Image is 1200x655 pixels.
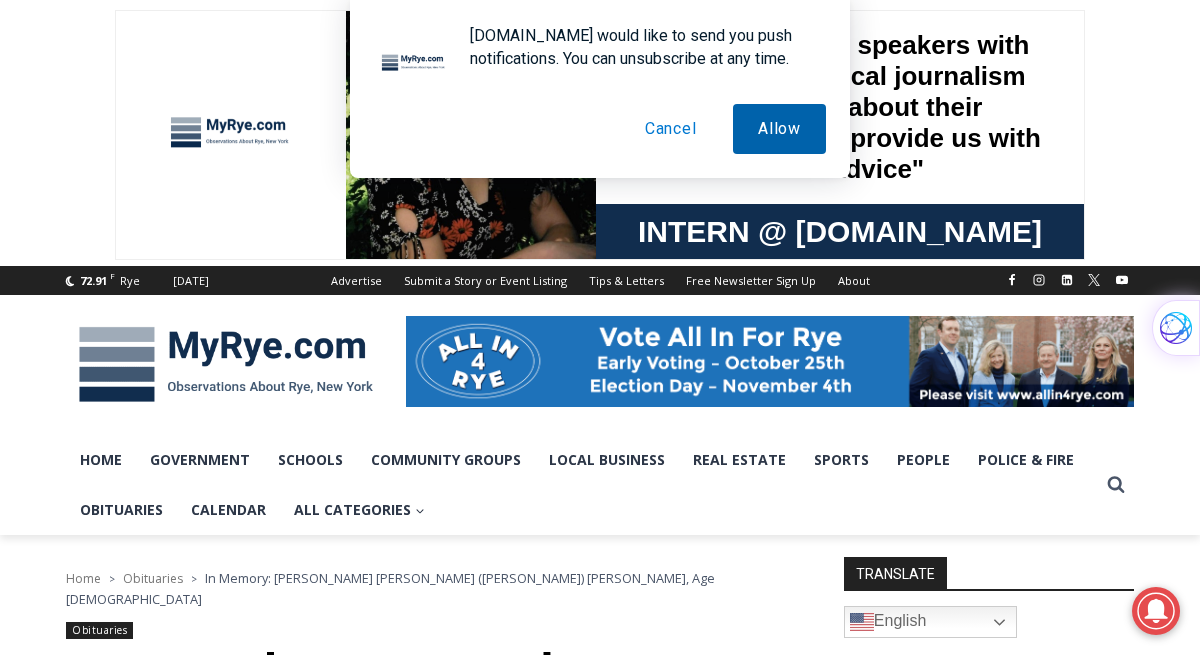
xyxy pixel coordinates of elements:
a: Linkedin [1055,268,1079,292]
div: Rye [120,272,140,290]
div: "[PERSON_NAME]'s draw is the fine variety of pristine raw fish kept on hand" [205,125,284,239]
nav: Breadcrumbs [66,568,791,609]
a: X [1082,268,1106,292]
a: Instagram [1027,268,1051,292]
img: MyRye.com [66,313,386,417]
a: Advertise [320,266,393,295]
a: Schools [264,435,357,485]
a: Intern @ [DOMAIN_NAME] [481,194,969,249]
img: notification icon [374,24,454,104]
div: "We would have speakers with experience in local journalism speak to us about their experiences a... [505,1,945,194]
strong: TRANSLATE [844,557,947,589]
a: Local Business [535,435,679,485]
button: View Search Form [1098,467,1134,503]
a: English [844,606,1017,638]
a: YouTube [1110,268,1134,292]
a: Calendar [177,485,280,535]
button: Cancel [620,104,722,154]
a: Tips & Letters [578,266,675,295]
nav: Primary Navigation [66,435,1098,536]
a: Police & Fire [964,435,1088,485]
a: Facebook [1000,268,1024,292]
span: F [110,270,115,281]
a: People [883,435,964,485]
div: [DATE] [173,272,209,290]
img: All in for Rye [406,316,1134,406]
span: 72.91 [80,273,107,288]
img: en [850,610,874,634]
span: Open Tues. - Sun. [PHONE_NUMBER] [54,206,148,244]
a: Obituaries [66,485,177,535]
div: [DOMAIN_NAME] would like to send you push notifications. You can unsubscribe at any time. [454,24,826,70]
a: Obituaries [66,622,133,639]
a: Sports [800,435,883,485]
a: Real Estate [679,435,800,485]
span: Intern @ [DOMAIN_NAME] [523,199,927,244]
a: Government [136,435,264,485]
button: Allow [733,104,826,154]
a: Home [66,435,136,485]
button: Child menu of All Categories [280,485,439,535]
nav: Secondary Navigation [320,266,881,295]
span: In Memory: [PERSON_NAME] [PERSON_NAME] ([PERSON_NAME]) [PERSON_NAME], Age [DEMOGRAPHIC_DATA] [66,569,715,607]
a: Submit a Story or Event Listing [393,266,578,295]
a: Open Tues. - Sun. [PHONE_NUMBER] [1,201,201,249]
span: > [109,572,115,586]
a: Obituaries [123,570,183,587]
a: Free Newsletter Sign Up [675,266,827,295]
a: Community Groups [357,435,535,485]
a: Home [66,570,101,587]
a: About [827,266,881,295]
span: > [191,572,197,586]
